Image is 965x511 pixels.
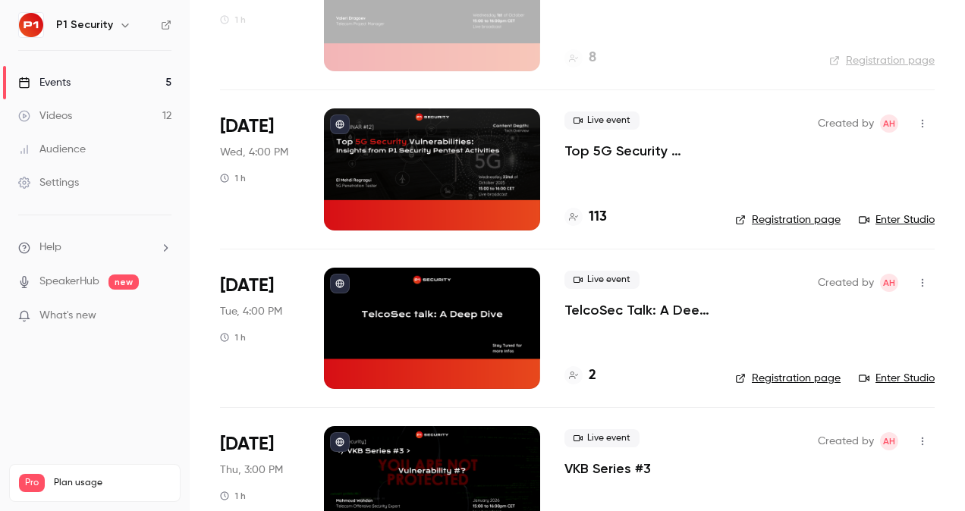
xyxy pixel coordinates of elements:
[220,14,246,26] div: 1 h
[220,108,300,230] div: Oct 22 Wed, 4:00 PM (Europe/Paris)
[220,304,282,319] span: Tue, 4:00 PM
[883,274,895,292] span: AH
[18,142,86,157] div: Audience
[880,274,898,292] span: Amine Hayad
[18,240,171,255] li: help-dropdown-opener
[818,114,874,133] span: Created by
[859,371,935,386] a: Enter Studio
[220,432,274,456] span: [DATE]
[564,271,640,289] span: Live event
[19,474,45,492] span: Pro
[564,365,596,386] a: 2
[56,17,113,33] h6: P1 Security
[19,13,43,37] img: P1 Security
[18,75,71,90] div: Events
[564,207,607,227] a: 113
[589,48,596,68] h4: 8
[153,309,171,323] iframe: Noticeable Trigger
[564,459,651,478] a: VKB Series #3
[735,371,841,386] a: Registration page
[564,429,640,447] span: Live event
[220,331,246,343] div: 1 h
[818,274,874,292] span: Created by
[54,477,171,489] span: Plan usage
[108,274,139,290] span: new
[880,114,898,133] span: Amine Hayad
[564,48,596,68] a: 8
[39,240,61,255] span: Help
[39,274,99,290] a: SpeakerHub
[39,308,96,324] span: What's new
[220,114,274,139] span: [DATE]
[564,142,711,160] a: Top 5G Security Vulnerabilities: Insights from P1 Security Pentest Activities
[880,432,898,450] span: Amine Hayad
[818,432,874,450] span: Created by
[220,268,300,389] div: Nov 11 Tue, 4:00 PM (Europe/Paris)
[829,53,935,68] a: Registration page
[589,365,596,386] h4: 2
[220,274,274,298] span: [DATE]
[564,111,640,130] span: Live event
[564,301,711,319] a: TelcoSec Talk: A Deep Dive
[220,145,288,160] span: Wed, 4:00 PM
[883,432,895,450] span: AH
[859,212,935,227] a: Enter Studio
[18,175,79,190] div: Settings
[220,490,246,502] div: 1 h
[220,462,283,478] span: Thu, 3:00 PM
[883,114,895,133] span: AH
[18,108,72,124] div: Videos
[589,207,607,227] h4: 113
[735,212,841,227] a: Registration page
[220,172,246,184] div: 1 h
